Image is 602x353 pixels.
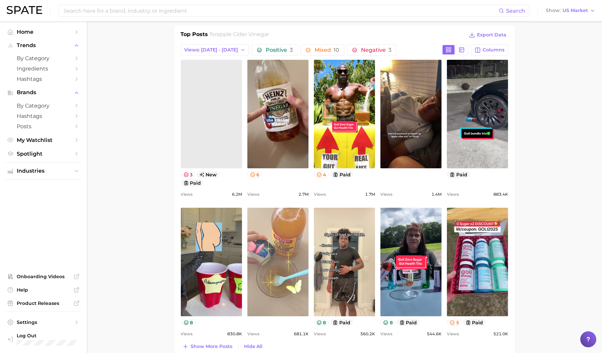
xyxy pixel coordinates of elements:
[290,47,293,53] span: 3
[181,179,204,186] button: paid
[17,137,70,143] span: My Watchlist
[17,103,70,109] span: by Category
[447,190,459,198] span: Views
[5,331,82,348] a: Log out. Currently logged in with e-mail jhayes@hunterpr.com.
[5,298,82,308] a: Product Releases
[314,171,329,178] button: 4
[544,6,597,15] button: ShowUS Market
[227,330,242,338] span: 830.8k
[314,319,329,326] button: 8
[217,31,269,37] span: apple cider vinegar
[5,272,82,282] a: Onboarding Videos
[17,319,70,325] span: Settings
[5,317,82,327] a: Settings
[397,319,420,326] button: paid
[361,47,391,53] span: Negative
[483,47,505,53] span: Columns
[197,171,220,178] span: new
[244,344,263,349] span: Hide All
[467,30,508,40] button: Export Data
[17,65,70,72] span: Ingredients
[266,47,293,53] span: Positive
[5,40,82,50] button: Trends
[447,171,470,178] button: paid
[181,44,249,56] button: Views: [DATE] - [DATE]
[5,74,82,84] a: Hashtags
[330,319,353,326] button: paid
[247,330,259,338] span: Views
[210,30,269,40] h2: for
[493,330,508,338] span: 521.0k
[5,149,82,159] a: Spotlight
[314,330,326,338] span: Views
[5,101,82,111] a: by Category
[181,171,196,178] button: 3
[181,342,234,351] button: Show more posts
[360,330,375,338] span: 560.2k
[427,330,442,338] span: 544.6k
[5,27,82,37] a: Home
[17,113,70,119] span: Hashtags
[493,190,508,198] span: 883.4k
[17,168,70,174] span: Industries
[181,190,193,198] span: Views
[315,47,339,53] span: Mixed
[477,32,507,38] span: Export Data
[432,190,442,198] span: 1.4m
[17,29,70,35] span: Home
[380,319,395,326] button: 8
[334,47,339,53] span: 10
[17,76,70,82] span: Hashtags
[5,63,82,74] a: Ingredients
[5,135,82,145] a: My Watchlist
[247,171,262,178] button: 6
[232,190,242,198] span: 6.2m
[17,42,70,48] span: Trends
[17,90,70,96] span: Brands
[63,5,499,16] input: Search here for a brand, industry, or ingredient
[5,53,82,63] a: by Category
[7,6,42,14] img: SPATE
[17,123,70,130] span: Posts
[5,87,82,98] button: Brands
[181,30,208,40] h1: Top Posts
[242,342,264,351] button: Hide All
[5,285,82,295] a: Help
[380,330,392,338] span: Views
[365,190,375,198] span: 1.7m
[181,330,193,338] span: Views
[563,9,588,12] span: US Market
[330,171,353,178] button: paid
[314,190,326,198] span: Views
[17,274,70,280] span: Onboarding Videos
[298,190,309,198] span: 2.7m
[471,44,508,56] button: Columns
[380,190,392,198] span: Views
[447,330,459,338] span: Views
[463,319,486,326] button: paid
[181,319,196,326] button: 8
[447,319,462,326] button: 5
[191,344,232,349] span: Show more posts
[5,166,82,176] button: Industries
[17,287,70,293] span: Help
[17,300,70,306] span: Product Releases
[17,333,76,339] span: Log Out
[17,55,70,61] span: by Category
[185,47,238,53] span: Views: [DATE] - [DATE]
[5,111,82,121] a: Hashtags
[506,8,525,14] span: Search
[17,151,70,157] span: Spotlight
[546,9,561,12] span: Show
[388,47,391,53] span: 3
[247,190,259,198] span: Views
[294,330,309,338] span: 681.1k
[5,121,82,132] a: Posts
